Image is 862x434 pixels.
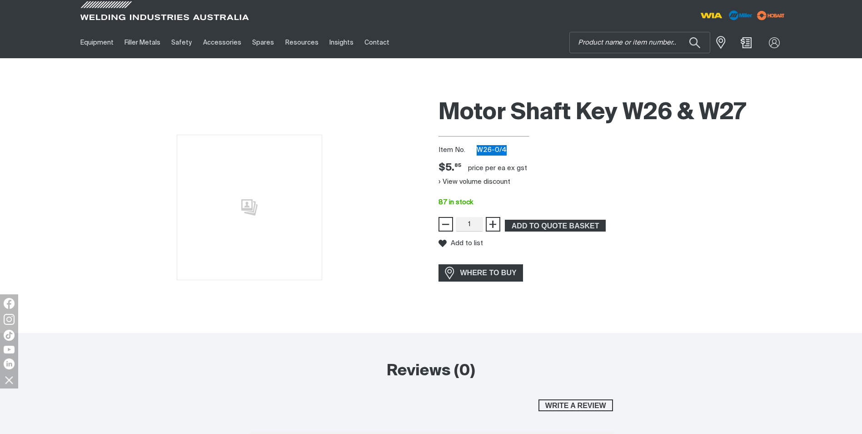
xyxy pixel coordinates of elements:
a: Shopping cart (0 product(s)) [739,37,753,48]
img: TikTok [4,330,15,341]
a: Accessories [198,27,247,58]
img: Instagram [4,314,15,325]
span: − [441,217,450,232]
button: Search products [679,32,710,53]
a: Filler Metals [119,27,166,58]
span: $5. [438,161,461,175]
a: Contact [359,27,395,58]
a: Resources [279,27,324,58]
sup: 85 [454,163,461,168]
img: miller [754,9,787,22]
span: WHERE TO BUY [454,266,523,280]
a: WHERE TO BUY [438,264,523,281]
div: ex gst [507,164,527,173]
span: 87 in stock [438,199,473,206]
img: hide socials [1,372,17,388]
h2: Reviews (0) [249,361,613,381]
span: Write a review [539,399,612,411]
img: Facebook [4,298,15,309]
button: Add Motor Shaft Key W26 & W27 to the shopping cart [505,220,606,232]
img: YouTube [4,346,15,353]
button: View volume discount [438,175,510,189]
span: W26-0/4 [477,146,507,153]
img: LinkedIn [4,358,15,369]
div: Price [438,161,461,175]
a: Safety [166,27,197,58]
div: price per EA [468,164,505,173]
span: Add to list [451,239,483,247]
a: Equipment [75,27,119,58]
span: Item No. [438,145,475,156]
a: Insights [324,27,359,58]
span: ADD TO QUOTE BASKET [506,220,605,232]
a: Spares [247,27,279,58]
button: Write a review [538,399,613,411]
h1: Motor Shaft Key W26 & W27 [438,98,787,128]
nav: Main [75,27,609,58]
img: No image for this product [177,135,322,280]
button: Add to list [438,239,483,247]
input: Product name or item number... [570,32,710,53]
span: + [488,217,497,232]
